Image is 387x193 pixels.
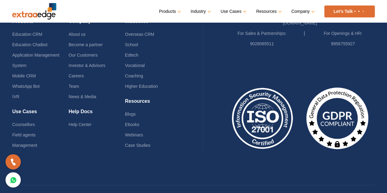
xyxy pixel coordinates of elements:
a: IVR [12,94,19,99]
h4: Company [69,18,125,29]
a: Investor & Advisors [69,63,105,68]
a: Mobile CRM [12,73,36,78]
h4: Resources [125,98,181,109]
a: Let’s Talk [324,6,375,17]
a: Webinars [125,132,143,137]
a: WhatsApp Bot [12,84,40,89]
h4: Help Docs [69,109,125,119]
a: 8956755927 [331,41,355,46]
a: Overseas CRM [125,32,154,37]
a: Coaching [125,73,143,78]
a: 9028065511 [250,41,274,46]
a: Become a partner [69,42,102,47]
a: Field agents [12,132,35,137]
a: Higher Education [125,84,158,89]
a: About us [69,32,85,37]
a: Blogs [125,112,136,117]
a: Education Chatbot [12,42,47,47]
a: Case Studies [125,143,150,148]
a: Management [12,143,37,148]
a: Our Customers [69,53,98,58]
a: Company [291,7,314,16]
label: For Openings & HR: [324,28,362,39]
a: News & Media [69,94,96,99]
h4: Products [12,18,69,29]
a: Application Management System [12,53,59,68]
a: Careers [69,73,84,78]
a: Resources [256,7,281,16]
label: For Sales & Partnerships: [237,28,286,39]
a: [EMAIL_ADDRESS][DOMAIN_NAME] | [PERSON_NAME][EMAIL_ADDRESS][DOMAIN_NAME] [225,10,375,25]
h4: Industries [125,18,181,29]
a: Vocational [125,63,145,68]
a: Industry [191,7,210,16]
a: Products [159,7,180,16]
a: Team [69,84,79,89]
a: School [125,42,138,47]
a: Use Cases [221,7,245,16]
a: Help Center [69,122,91,127]
a: Education CRM [12,32,42,37]
h4: Use Cases [12,109,69,119]
a: Counsellors [12,122,35,127]
a: Ebooks [125,122,139,127]
a: Edtech [125,53,138,58]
